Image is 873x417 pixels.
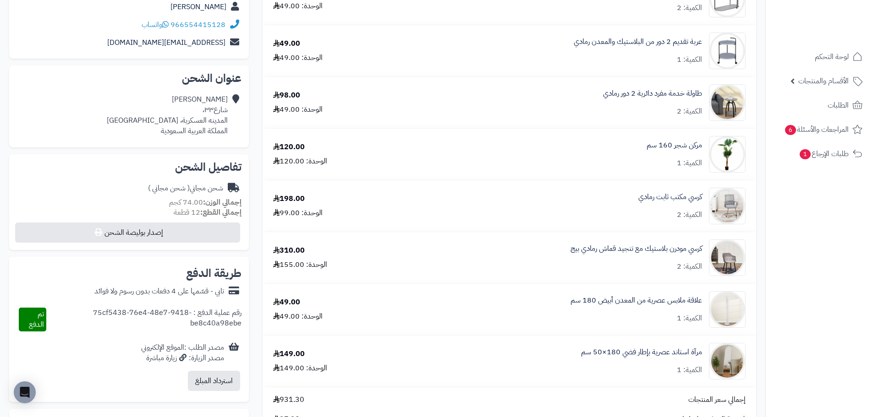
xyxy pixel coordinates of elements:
[273,395,304,405] span: 931.30
[15,222,240,243] button: إصدار بوليصة الشحن
[574,37,702,47] a: عربة تقديم 2 دور من البلاستيك والمعدن رمادي
[799,147,849,160] span: طلبات الإرجاع
[29,309,44,330] span: تم الدفع
[141,353,224,363] div: مصدر الزيارة: زيارة مباشرة
[677,313,702,324] div: الكمية: 1
[571,295,702,306] a: علاقة ملابس عصرية من المعدن أبيض 180 سم
[709,291,745,328] img: 1752316796-1-90x90.jpg
[273,363,327,374] div: الوحدة: 149.00
[107,94,228,136] div: [PERSON_NAME] شارع٣٣، المدينه العسكرية، [GEOGRAPHIC_DATA] المملكة العربية السعودية
[273,311,323,322] div: الوحدة: 49.00
[709,84,745,121] img: 1750070602-1-90x90.jpg
[771,143,868,165] a: طلبات الإرجاع1
[709,343,745,379] img: 1753864739-1-90x90.jpg
[107,37,225,48] a: [EMAIL_ADDRESS][DOMAIN_NAME]
[169,197,242,208] small: 74.00 كجم
[677,158,702,168] div: الكمية: 1
[273,297,300,308] div: 49.00
[771,46,868,68] a: لوحة التحكم
[688,395,746,405] span: إجمالي سعر المنتجات
[273,90,300,101] div: 98.00
[811,25,864,44] img: logo-2.png
[170,1,226,12] a: [PERSON_NAME]
[273,53,323,63] div: الوحدة: 49.00
[800,149,811,159] span: 1
[170,19,225,30] a: 966554415128
[174,207,242,218] small: 12 قطعة
[273,245,305,256] div: 310.00
[677,261,702,272] div: الكمية: 2
[273,38,300,49] div: 49.00
[148,183,223,194] div: شحن مجاني
[188,371,240,391] button: استرداد المبلغ
[709,188,745,224] img: 1750581797-1-90x90.jpg
[677,210,702,220] div: الكمية: 2
[581,347,702,357] a: مرآة استاند عصرية بإطار فضي 180×50 سم
[677,54,702,65] div: الكمية: 1
[16,162,242,173] h2: تفاصيل الشحن
[141,342,224,363] div: مصدر الطلب :الموقع الإلكتروني
[203,197,242,208] strong: إجمالي الوزن:
[273,104,323,115] div: الوحدة: 49.00
[815,50,849,63] span: لوحة التحكم
[186,268,242,279] h2: طريقة الدفع
[273,156,327,167] div: الوحدة: 120.00
[828,99,849,112] span: الطلبات
[677,3,702,13] div: الكمية: 2
[771,94,868,116] a: الطلبات
[94,286,224,297] div: تابي - قسّمها على 4 دفعات بدون رسوم ولا فوائد
[273,208,323,218] div: الوحدة: 99.00
[784,123,849,136] span: المراجعات والأسئلة
[709,32,745,69] img: 1729603109-110108010197-90x90.jpg
[273,349,305,359] div: 149.00
[142,19,169,30] a: واتساب
[148,183,190,194] span: ( شحن مجاني )
[273,260,327,270] div: الوحدة: 155.00
[273,142,305,152] div: 120.00
[798,75,849,87] span: الأقسام والمنتجات
[638,192,702,202] a: كرسي مكتب ثابت رمادي
[647,140,702,151] a: مركن شجر 160 سم
[46,308,242,331] div: رقم عملية الدفع : 75cf5438-76e4-48e7-9418-be8c40a98ebe
[16,73,242,84] h2: عنوان الشحن
[771,119,868,141] a: المراجعات والأسئلة6
[273,194,305,204] div: 198.00
[677,106,702,117] div: الكمية: 2
[571,244,702,254] a: كرسي مودرن بلاستيك مع تنجيد قماش رمادي بيج
[709,136,745,173] img: 1750329234-1-90x90.jpg
[200,207,242,218] strong: إجمالي القطع:
[709,239,745,276] img: 1751977937-1-90x90.jpg
[14,381,36,403] div: Open Intercom Messenger
[603,88,702,99] a: طاولة خدمة مفرد دائرية 2 دور رمادي
[785,125,796,135] span: 6
[677,365,702,375] div: الكمية: 1
[273,1,323,11] div: الوحدة: 49.00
